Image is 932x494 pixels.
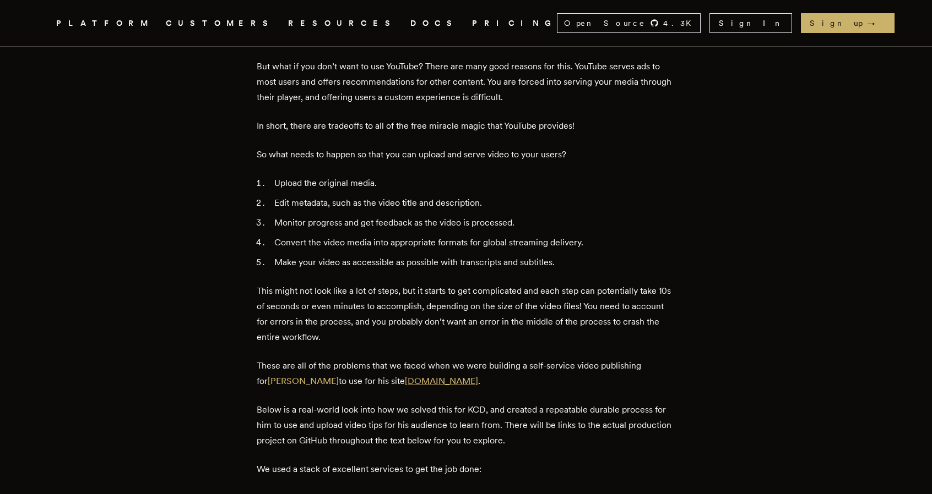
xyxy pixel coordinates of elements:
p: But what if you don’t want to use YouTube? There are many good reasons for this. YouTube serves a... [257,59,675,105]
span: 4.3 K [663,18,698,29]
p: We used a stack of excellent services to get the job done: [257,462,675,477]
span: Open Source [564,18,646,29]
a: [PERSON_NAME] [268,376,339,386]
a: DOCS [410,17,459,30]
p: So what needs to happen so that you can upload and serve video to your users? [257,147,675,162]
button: PLATFORM [56,17,153,30]
a: Sign In [709,13,792,33]
a: CUSTOMERS [166,17,275,30]
li: Edit metadata, such as the video title and description. [271,195,675,211]
a: [DOMAIN_NAME] [405,376,478,386]
span: → [867,18,886,29]
li: Convert the video media into appropriate formats for global streaming delivery. [271,235,675,250]
li: Upload the original media. [271,175,675,191]
li: Make your video as accessible as possible with transcripts and subtitles. [271,255,675,270]
p: This might not look like a lot of steps, but it starts to get complicated and each step can poten... [257,283,675,345]
a: PRICING [472,17,557,30]
a: Sign up [801,13,895,33]
button: RESOURCES [288,17,397,30]
li: Monitor progress and get feedback as the video is processed. [271,215,675,230]
p: In short, there are tradeoffs to all of the free miracle magic that YouTube provides! [257,118,675,134]
p: Below is a real-world look into how we solved this for KCD, and created a repeatable durable proc... [257,402,675,448]
p: These are all of the problems that we faced when we were building a self-service video publishing... [257,358,675,389]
